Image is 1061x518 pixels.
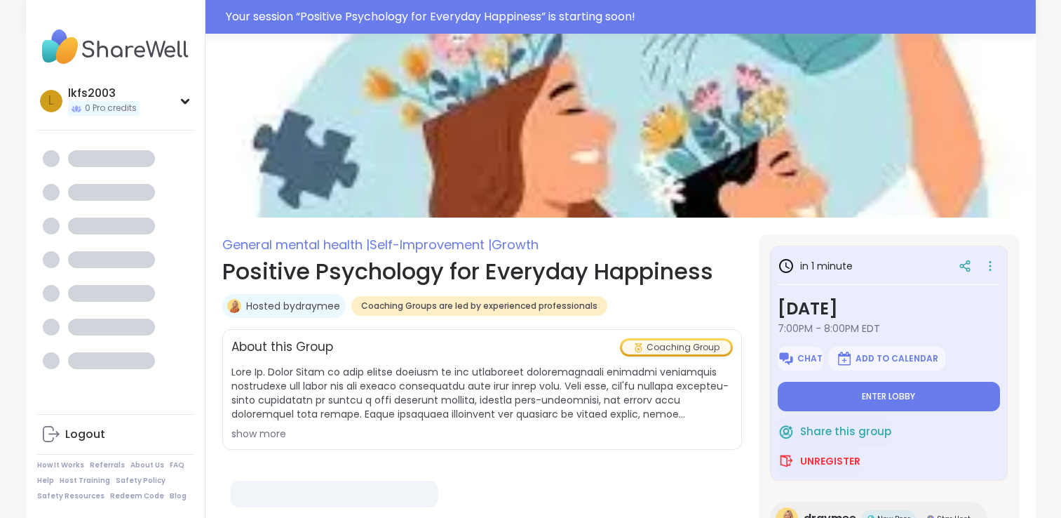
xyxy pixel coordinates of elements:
[130,460,164,470] a: About Us
[85,102,137,114] span: 0 Pro credits
[37,491,104,501] a: Safety Resources
[222,236,370,253] span: General mental health |
[361,300,597,312] span: Coaching Groups are led by experienced professionals
[797,353,823,364] span: Chat
[778,446,860,476] button: Unregister
[622,340,731,354] div: Coaching Group
[205,34,1036,218] img: Positive Psychology for Everyday Happiness cover image
[116,476,165,486] a: Safety Policy
[231,338,333,357] h2: About this Group
[778,258,853,274] h3: in 1 minute
[60,476,110,486] a: Host Training
[170,460,184,470] a: FAQ
[778,417,891,446] button: Share this group
[778,423,795,440] img: ShareWell Logomark
[829,347,945,371] button: Add to Calendar
[222,255,742,288] h1: Positive Psychology for Everyday Happiness
[836,350,853,367] img: ShareWell Logomark
[227,299,241,313] img: draymee
[778,296,1000,321] h3: [DATE]
[246,299,340,313] a: Hosted bydraymee
[778,321,1000,336] span: 7:00PM - 8:00PM EDT
[226,8,1027,25] div: Your session “ Positive Psychology for Everyday Happiness ” is starting soon!
[800,424,891,440] span: Share this group
[110,491,164,501] a: Redeem Code
[68,86,140,101] div: lkfs2003
[862,391,915,402] span: Enter lobby
[48,92,53,110] span: l
[778,453,795,470] img: ShareWell Logomark
[778,382,1000,411] button: Enter lobby
[37,460,84,470] a: How It Works
[90,460,125,470] a: Referrals
[856,353,938,364] span: Add to Calendar
[800,454,860,468] span: Unregister
[65,427,105,442] div: Logout
[370,236,492,253] span: Self-Improvement |
[37,476,54,486] a: Help
[231,365,733,421] span: Lore Ip. Dolor Sitam co adip elitse doeiusm te inc utlaboreet doloremagnaali enimadmi veniamquis ...
[778,347,823,371] button: Chat
[778,350,795,367] img: ShareWell Logomark
[37,22,194,72] img: ShareWell Nav Logo
[170,491,187,501] a: Blog
[37,418,194,451] a: Logout
[231,427,733,441] div: show more
[492,236,539,253] span: Growth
